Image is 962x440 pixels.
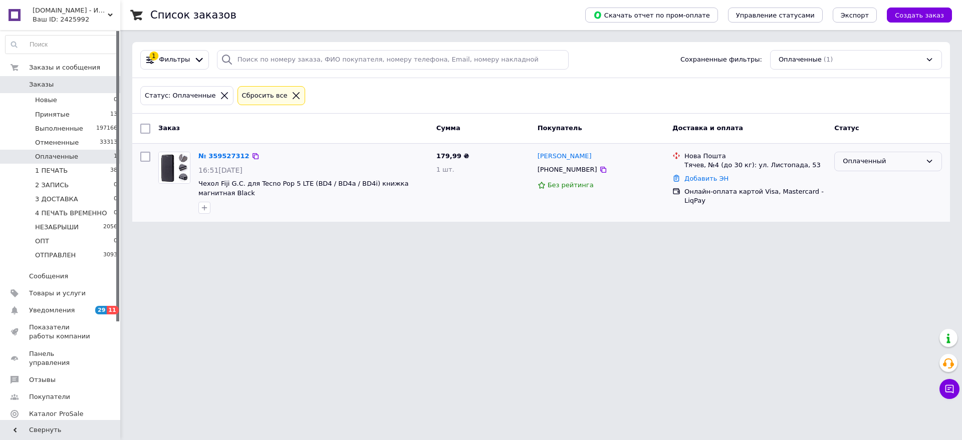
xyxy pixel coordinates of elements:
[684,161,826,170] div: Тячев, №4 (до 30 кг): ул. Листопада, 53
[95,306,107,314] span: 29
[110,166,117,175] span: 38
[939,379,959,399] button: Чат с покупателем
[680,55,762,65] span: Сохраненные фильтры:
[585,8,718,23] button: Скачать отчет по пром-оплате
[35,237,49,246] span: ОПТ
[33,15,120,24] div: Ваш ID: 2425992
[895,12,944,19] span: Создать заказ
[29,306,75,315] span: Уведомления
[103,251,117,260] span: 3093
[29,323,93,341] span: Показатели работы компании
[684,187,826,205] div: Онлайн-оплата картой Visa, Mastercard - LiqPay
[143,91,218,101] div: Статус: Оплаченные
[114,181,117,190] span: 0
[833,8,877,23] button: Экспорт
[35,223,79,232] span: НЕЗАБРЫШИ
[593,11,710,20] span: Скачать отчет по пром-оплате
[96,124,117,133] span: 197166
[843,156,921,167] div: Оплаченный
[198,166,243,174] span: 16:51[DATE]
[6,36,118,54] input: Поиск
[159,152,190,183] img: Фото товару
[548,181,594,189] span: Без рейтинга
[159,55,190,65] span: Фильтры
[824,56,833,63] span: (1)
[538,166,597,173] span: [PHONE_NUMBER]
[35,96,57,105] span: Новые
[103,223,117,232] span: 2056
[107,306,118,314] span: 11
[35,209,107,218] span: 4 ПЕЧАТЬ ВРЕМЕННО
[834,124,859,132] span: Статус
[198,180,408,197] a: Чехол Fiji G.C. для Tecno Pop 5 LTE (BD4 / BD4a / BD4i) книжка магнитная Black
[436,166,454,173] span: 1 шт.
[29,272,68,281] span: Сообщения
[110,110,117,119] span: 13
[841,12,869,19] span: Экспорт
[29,349,93,367] span: Панель управления
[114,195,117,204] span: 0
[684,152,826,161] div: Нова Пошта
[114,152,117,161] span: 1
[198,152,250,160] a: № 359527312
[736,12,815,19] span: Управление статусами
[100,138,117,147] span: 33313
[35,152,78,161] span: Оплаченные
[29,289,86,298] span: Товары и услуги
[887,8,952,23] button: Создать заказ
[29,375,56,384] span: Отзывы
[35,138,79,147] span: Отмененные
[35,110,70,119] span: Принятые
[29,392,70,401] span: Покупатели
[436,152,469,160] span: 179,99 ₴
[114,237,117,246] span: 0
[35,166,68,175] span: 1 ПЕЧАТЬ
[149,52,158,61] div: 1
[538,152,592,161] a: [PERSON_NAME]
[35,195,78,204] span: 3 ДОСТАВКА
[29,409,83,418] span: Каталог ProSale
[33,6,108,15] span: 0629store.com.ua - Интернет магазин чехлов и защитных стекол для смартфонов
[672,124,743,132] span: Доставка и оплата
[728,8,823,23] button: Управление статусами
[538,124,582,132] span: Покупатель
[35,181,69,190] span: 2 ЗАПИСЬ
[114,96,117,105] span: 0
[158,152,190,184] a: Фото товару
[779,55,822,65] span: Оплаченные
[436,124,460,132] span: Сумма
[158,124,180,132] span: Заказ
[150,9,236,21] h1: Список заказов
[217,50,569,70] input: Поиск по номеру заказа, ФИО покупателя, номеру телефона, Email, номеру накладной
[35,251,76,260] span: ОТПРАВЛЕН
[114,209,117,218] span: 0
[877,11,952,19] a: Создать заказ
[35,124,83,133] span: Выполненные
[240,91,290,101] div: Сбросить все
[684,175,729,182] a: Добавить ЭН
[29,80,54,89] span: Заказы
[29,63,100,72] span: Заказы и сообщения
